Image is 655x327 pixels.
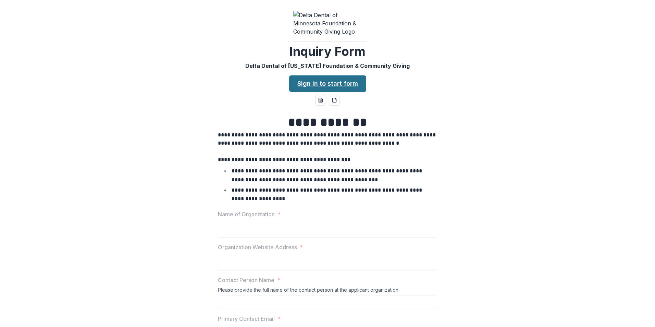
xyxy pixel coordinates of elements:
p: Organization Website Address [218,243,297,251]
div: Please provide the full name of the contact person at the applicant organization. [218,287,437,295]
p: Primary Contact Email [218,315,275,323]
a: Sign in to start form [289,75,366,92]
p: Name of Organization [218,210,275,218]
img: Delta Dental of Minnesota Foundation & Community Giving Logo [293,11,362,36]
p: Contact Person Name [218,276,274,284]
p: Delta Dental of [US_STATE] Foundation & Community Giving [245,62,410,70]
h2: Inquiry Form [289,44,366,59]
button: word-download [315,95,326,106]
button: pdf-download [329,95,340,106]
